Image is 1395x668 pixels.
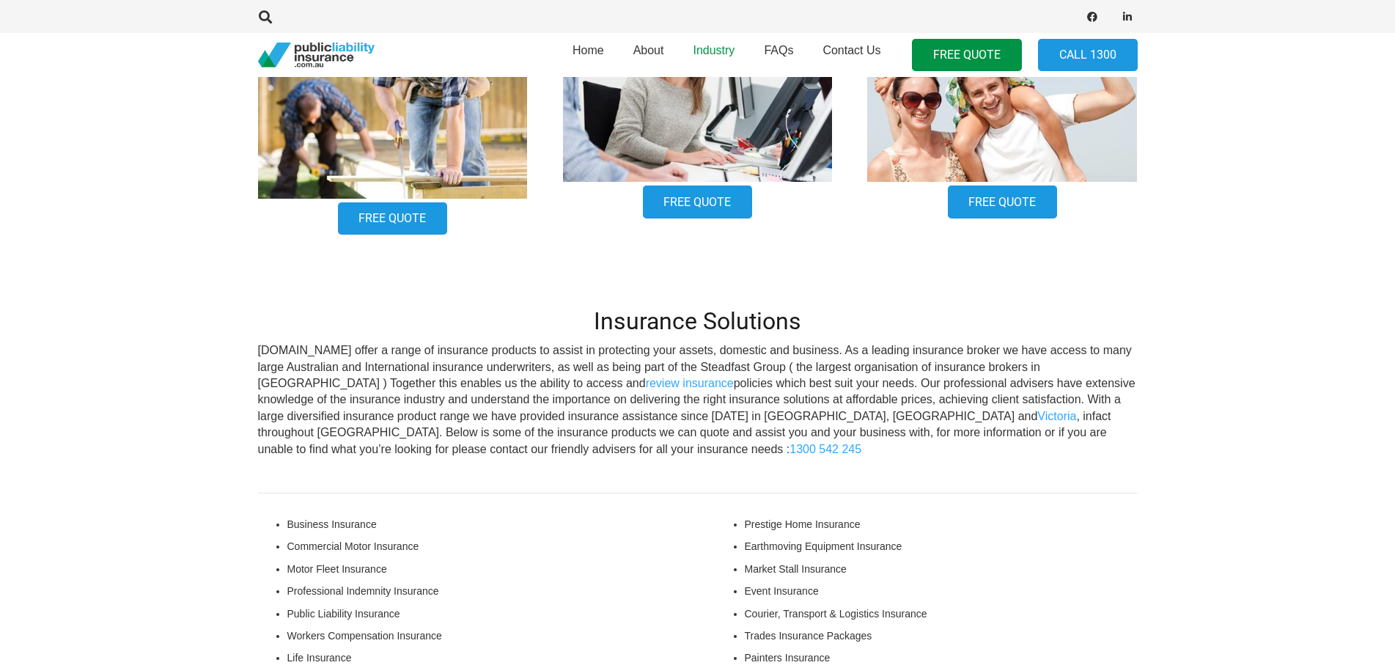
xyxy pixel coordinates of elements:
li: Professional Indemnity Insurance [287,583,680,599]
li: Market Stall Insurance [745,561,1138,577]
li: Painters Insurance [745,650,1138,666]
li: Prestige Home Insurance [745,516,1138,532]
li: Commercial Motor Insurance [287,538,680,554]
a: Call 1300 [1038,39,1138,72]
a: Victoria [1037,410,1076,422]
li: Public Liability Insurance [287,606,680,622]
a: LinkedIn [1117,7,1138,27]
span: Home [573,44,604,56]
a: Facebook [1082,7,1103,27]
li: Business Insurance [287,516,680,532]
li: Life Insurance [287,650,680,666]
li: Workers Compensation Insurance [287,628,680,644]
li: Event Insurance [745,583,1138,599]
a: Home [558,29,619,81]
h2: Insurance Solutions [258,307,1138,335]
li: Earthmoving Equipment Insurance [745,538,1138,554]
a: About [619,29,679,81]
a: review insurance [646,377,734,389]
p: [DOMAIN_NAME] offer a range of insurance products to assist in protecting your assets, domestic a... [258,342,1138,458]
a: pli_logotransparent [258,43,375,68]
a: FREE QUOTE [912,39,1022,72]
span: Industry [693,44,735,56]
span: Contact Us [822,44,880,56]
a: FAQs [749,29,808,81]
a: Contact Us [808,29,895,81]
li: Courier, Transport & Logistics Insurance [745,606,1138,622]
a: Free Quote [338,202,448,235]
span: FAQs [764,44,793,56]
li: Trades Insurance Packages [745,628,1138,644]
a: 1300 542 245 [789,443,861,455]
span: About [633,44,664,56]
li: Motor Fleet Insurance [287,561,680,577]
a: Industry [678,29,749,81]
a: Free Quote [948,186,1058,219]
a: Free Quote [643,186,753,219]
a: Search [251,10,281,23]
